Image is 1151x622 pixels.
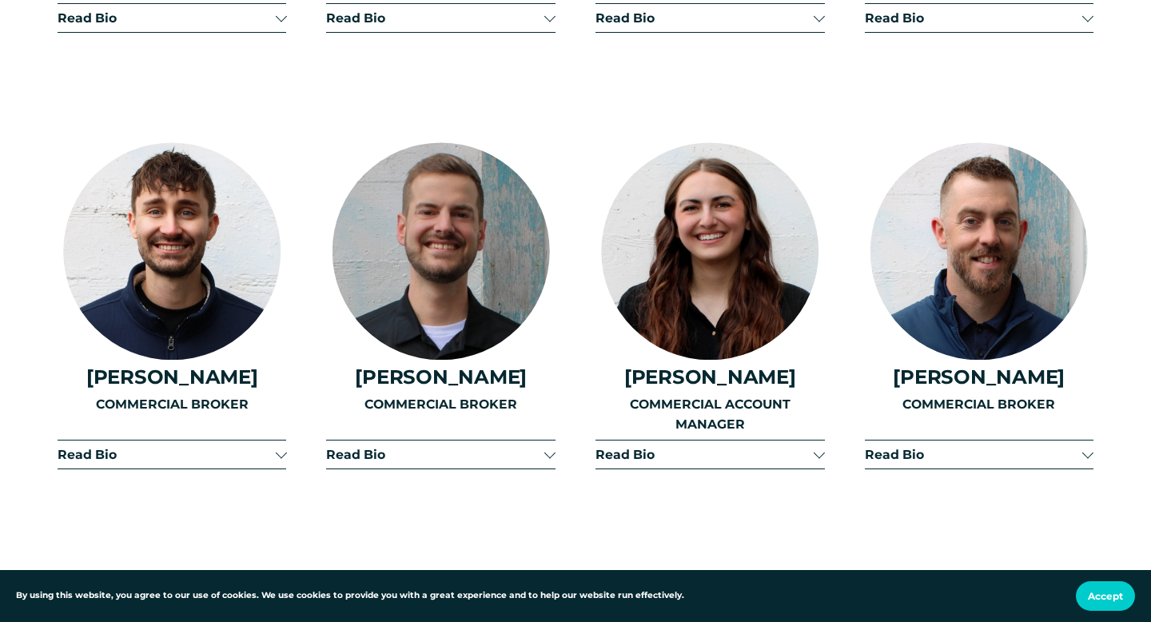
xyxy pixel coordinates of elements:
[58,10,275,26] span: Read Bio
[326,441,556,468] button: Read Bio
[58,365,286,389] h4: [PERSON_NAME]
[58,4,286,32] button: Read Bio
[595,441,825,468] button: Read Bio
[865,10,1082,26] span: Read Bio
[1088,590,1123,602] span: Accept
[865,447,1082,462] span: Read Bio
[865,394,1093,414] p: COMMERCIAL BROKER
[326,394,556,414] p: COMMERCIAL BROKER
[865,4,1093,32] button: Read Bio
[16,589,684,603] p: By using this website, you agree to our use of cookies. We use cookies to provide you with a grea...
[595,394,825,434] p: COMMERCIAL ACCOUNT MANAGER
[58,441,286,468] button: Read Bio
[595,447,814,462] span: Read Bio
[595,10,814,26] span: Read Bio
[595,365,825,389] h4: [PERSON_NAME]
[326,4,556,32] button: Read Bio
[326,10,544,26] span: Read Bio
[326,447,544,462] span: Read Bio
[58,447,275,462] span: Read Bio
[865,365,1093,389] h4: [PERSON_NAME]
[326,365,556,389] h4: [PERSON_NAME]
[1076,581,1135,611] button: Accept
[58,394,286,414] p: COMMERCIAL BROKER
[865,441,1093,468] button: Read Bio
[595,4,825,32] button: Read Bio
